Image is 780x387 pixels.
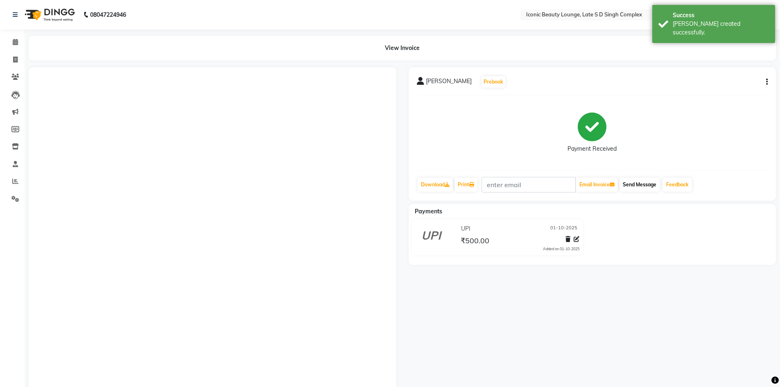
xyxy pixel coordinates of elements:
div: Added on 01-10-2025 [543,246,579,252]
span: Payments [415,208,442,215]
input: enter email [482,177,576,192]
span: ₹500.00 [461,236,489,247]
span: [PERSON_NAME] [426,77,472,88]
a: Print [454,178,477,192]
span: 01-10-2025 [550,224,577,233]
button: Send Message [619,178,660,192]
img: logo [21,3,77,26]
a: Feedback [663,178,692,192]
a: Download [418,178,453,192]
div: Bill created successfully. [673,20,769,37]
button: Email Invoice [576,178,618,192]
div: Success [673,11,769,20]
button: Prebook [482,76,505,88]
b: 08047224946 [90,3,126,26]
span: UPI [461,224,470,233]
div: View Invoice [29,36,776,61]
div: Payment Received [567,145,617,153]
